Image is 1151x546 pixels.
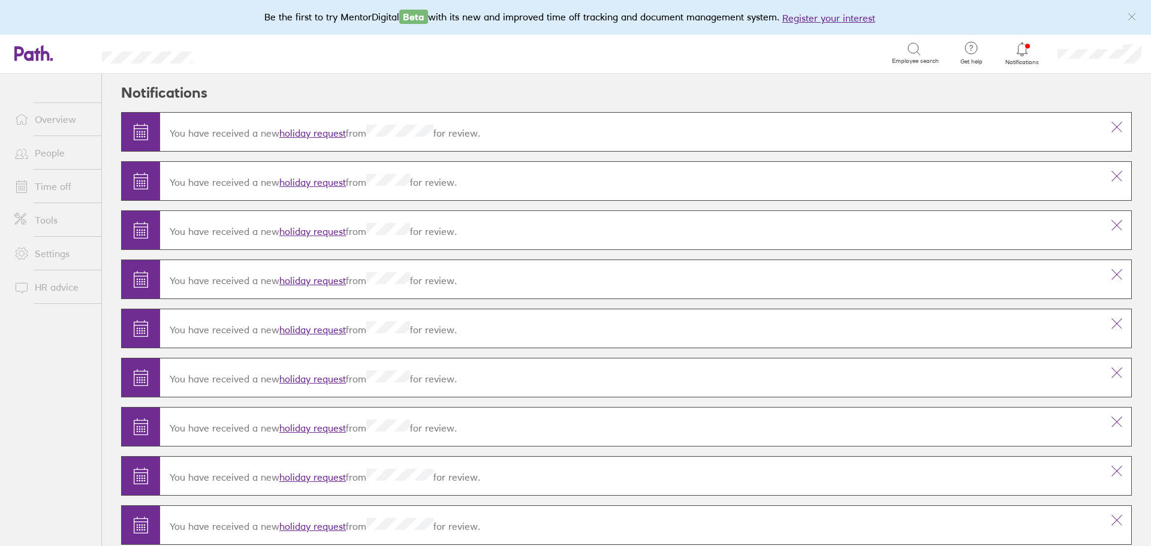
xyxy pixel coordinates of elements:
span: Employee search [892,58,939,65]
p: You have received a new from for review. [170,469,1093,483]
a: holiday request [279,274,346,286]
a: HR advice [5,275,101,299]
a: holiday request [279,324,346,336]
p: You have received a new from for review. [170,420,1093,434]
a: Settings [5,242,101,266]
a: holiday request [279,422,346,434]
a: holiday request [279,127,346,139]
p: You have received a new from for review. [170,370,1093,385]
button: Register your interest [782,11,875,25]
a: Time off [5,174,101,198]
a: Notifications [1003,41,1042,66]
span: Beta [399,10,428,24]
span: Notifications [1003,59,1042,66]
a: holiday request [279,225,346,237]
a: holiday request [279,176,346,188]
p: You have received a new from for review. [170,321,1093,336]
div: Search [225,47,255,58]
a: Tools [5,208,101,232]
div: Be the first to try MentorDigital with its new and improved time off tracking and document manage... [264,10,887,25]
p: You have received a new from for review. [170,272,1093,286]
a: holiday request [279,520,346,532]
a: holiday request [279,373,346,385]
p: You have received a new from for review. [170,174,1093,188]
a: People [5,141,101,165]
a: holiday request [279,471,346,483]
a: Overview [5,107,101,131]
h2: Notifications [121,74,207,112]
span: Get help [952,58,991,65]
p: You have received a new from for review. [170,223,1093,237]
p: You have received a new from for review. [170,518,1093,532]
p: You have received a new from for review. [170,125,1093,139]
